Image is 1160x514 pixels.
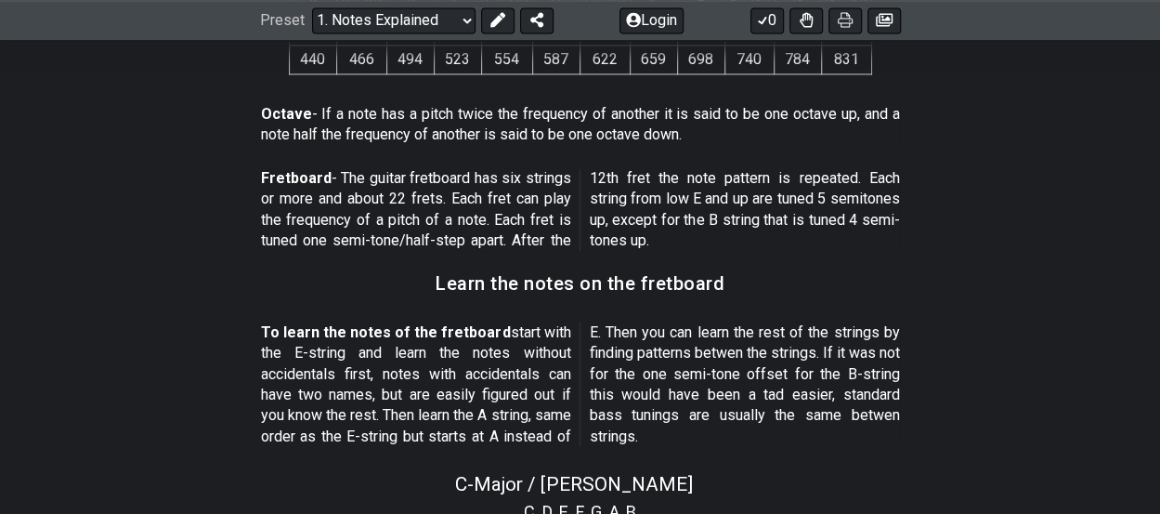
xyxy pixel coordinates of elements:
[867,7,901,33] button: Create image
[520,7,554,33] button: Share Preset
[532,45,580,73] td: 587
[436,273,724,294] h3: Learn the notes on the fretboard
[336,45,386,73] td: 466
[481,7,515,33] button: Edit Preset
[750,7,784,33] button: 0
[821,45,871,73] td: 831
[261,105,312,123] strong: Octave
[789,7,823,33] button: Toggle Dexterity for all fretkits
[774,45,821,73] td: 784
[724,45,774,73] td: 740
[261,323,511,340] strong: To learn the notes of the fretboard
[619,7,684,33] button: Login
[828,7,862,33] button: Print
[455,472,693,494] span: C - Major / [PERSON_NAME]
[481,45,532,73] td: 554
[261,168,900,252] p: - The guitar fretboard has six strings or more and about 22 frets. Each fret can play the frequen...
[386,45,434,73] td: 494
[630,45,677,73] td: 659
[289,45,336,73] td: 440
[677,45,724,73] td: 698
[261,322,900,446] p: start with the E-string and learn the notes without accidentals first, notes with accidentals can...
[312,7,476,33] select: Preset
[260,12,305,30] span: Preset
[261,104,900,146] p: - If a note has a pitch twice the frequency of another it is said to be one octave up, and a note...
[434,45,481,73] td: 523
[261,169,332,187] strong: Fretboard
[580,45,630,73] td: 622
